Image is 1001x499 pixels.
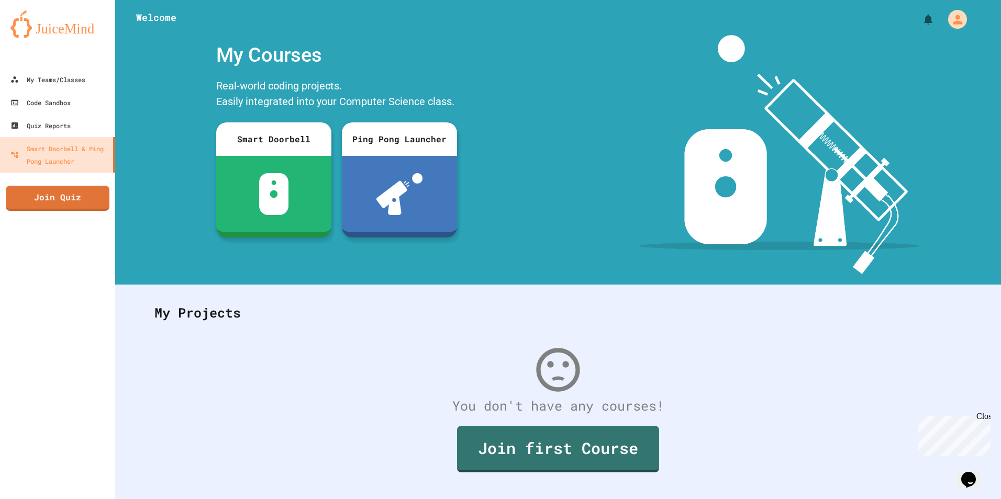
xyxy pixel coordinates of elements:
[144,292,972,333] div: My Projects
[903,10,937,28] div: My Notifications
[10,119,71,132] div: Quiz Reports
[914,412,991,456] iframe: chat widget
[6,186,109,211] a: Join Quiz
[639,35,920,274] img: banner-image-my-projects.png
[216,122,331,156] div: Smart Doorbell
[342,122,457,156] div: Ping Pong Launcher
[144,396,972,416] div: You don't have any courses!
[10,142,109,167] div: Smart Doorbell & Ping Pong Launcher
[376,173,423,215] img: ppl-with-ball.png
[957,457,991,489] iframe: chat widget
[10,10,105,38] img: logo-orange.svg
[10,73,85,86] div: My Teams/Classes
[4,4,72,66] div: Chat with us now!Close
[457,426,659,472] a: Join first Course
[259,173,289,215] img: sdb-white.svg
[211,75,462,115] div: Real-world coding projects. Easily integrated into your Computer Science class.
[937,7,970,31] div: My Account
[211,35,462,75] div: My Courses
[10,96,71,109] div: Code Sandbox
